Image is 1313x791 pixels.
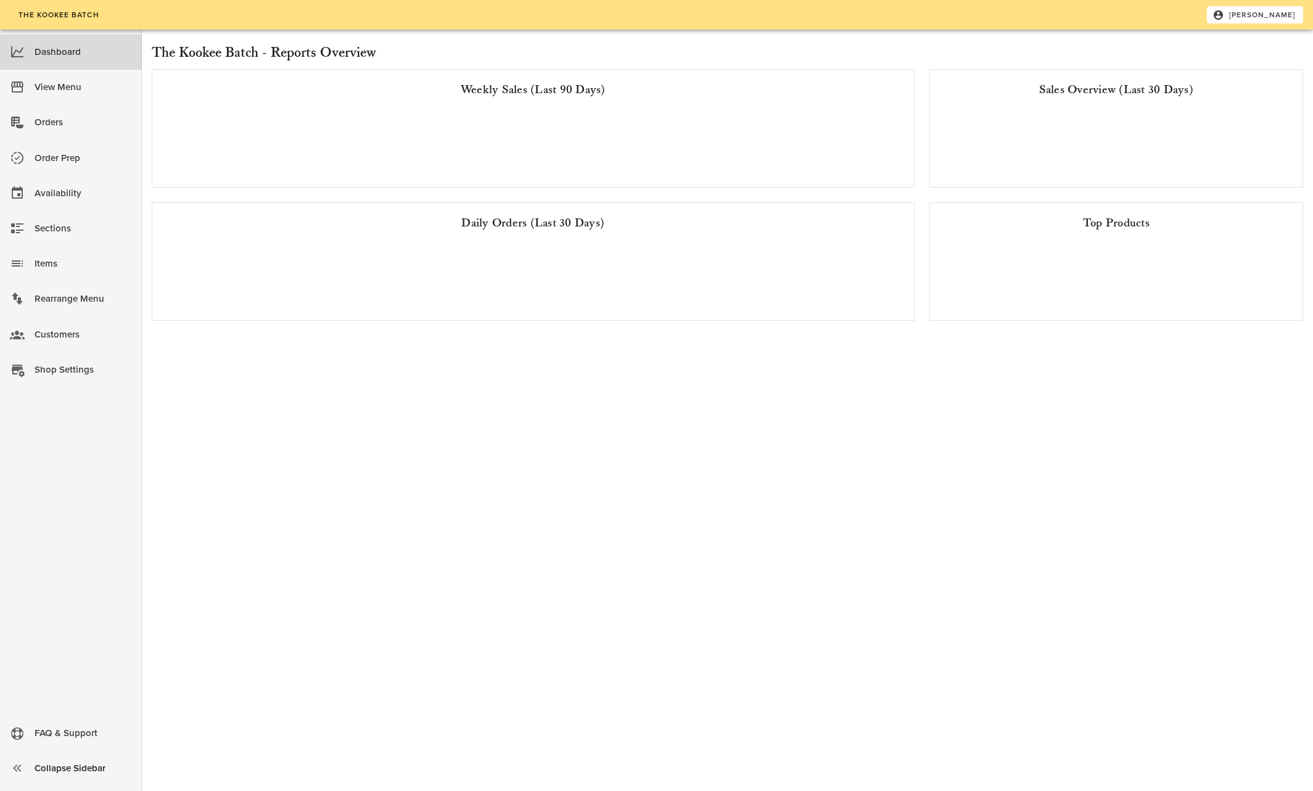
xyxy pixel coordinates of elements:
[940,80,1293,99] div: Sales Overview (Last 30 Days)
[35,148,132,168] div: Order Prep
[940,213,1293,233] div: Top Products
[35,723,132,743] div: FAQ & Support
[35,758,132,779] div: Collapse Sidebar
[35,289,132,309] div: Rearrange Menu
[162,213,904,233] div: Daily Orders (Last 30 Days)
[35,183,132,204] div: Availability
[1207,6,1303,23] button: [PERSON_NAME]
[162,80,904,99] div: Weekly Sales (Last 90 Days)
[35,77,132,97] div: View Menu
[35,42,132,62] div: Dashboard
[35,360,132,380] div: Shop Settings
[10,6,107,23] a: The Kookee Batch
[35,325,132,345] div: Customers
[35,112,132,133] div: Orders
[1215,9,1296,20] span: [PERSON_NAME]
[17,10,99,19] span: The Kookee Batch
[35,254,132,274] div: Items
[152,42,1303,64] h2: The Kookee Batch - Reports Overview
[35,218,132,239] div: Sections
